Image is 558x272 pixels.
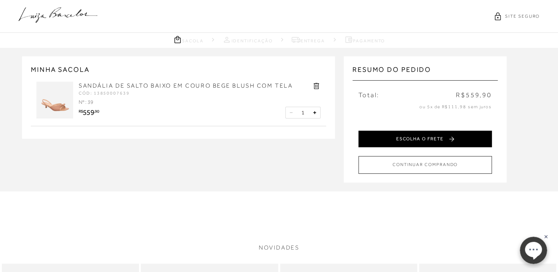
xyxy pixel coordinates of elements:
a: Identificação [222,35,272,44]
img: SANDÁLIA DE SALTO BAIXO EM COURO BEGE BLUSH COM TELA [36,82,73,119]
button: ESCOLHA O FRETE [358,131,492,147]
p: ou 5x de R$111,98 sem juros [358,104,492,110]
a: Sacola [173,35,204,44]
h3: Resumo do pedido [353,65,498,81]
a: Entrega [291,35,325,44]
a: Pagamento [344,35,385,44]
a: SANDÁLIA DE SALTO BAIXO EM COURO BEGE BLUSH COM TELA [79,82,293,89]
button: CONTINUAR COMPRANDO [358,156,492,173]
h2: MINHA SACOLA [31,65,326,74]
span: Total: [358,91,379,100]
span: Nº : 39 [79,99,93,105]
span: 1 [301,109,304,116]
span: R$559,90 [456,91,492,100]
span: SITE SEGURO [505,13,540,20]
span: CÓD: 13850007639 [79,91,130,96]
